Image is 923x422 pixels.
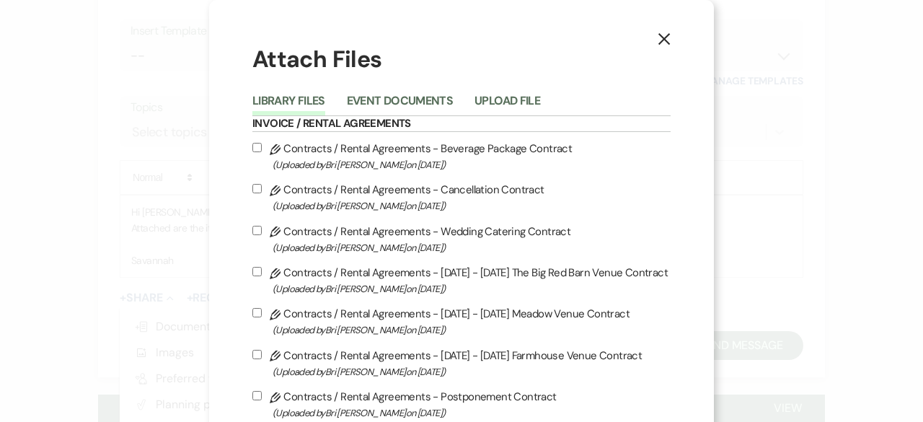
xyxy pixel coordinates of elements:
label: Contracts / Rental Agreements - Beverage Package Contract [252,139,671,173]
input: Contracts / Rental Agreements - Beverage Package Contract(Uploaded byBri [PERSON_NAME]on [DATE]) [252,143,262,152]
span: (Uploaded by Bri [PERSON_NAME] on [DATE] ) [273,405,671,421]
h6: Invoice / Rental Agreements [252,116,671,132]
h1: Attach Files [252,43,671,76]
span: (Uploaded by Bri [PERSON_NAME] on [DATE] ) [273,239,671,256]
input: Contracts / Rental Agreements - [DATE] - [DATE] Meadow Venue Contract(Uploaded byBri [PERSON_NAME... [252,308,262,317]
input: Contracts / Rental Agreements - Postponement Contract(Uploaded byBri [PERSON_NAME]on [DATE]) [252,391,262,400]
label: Contracts / Rental Agreements - Wedding Catering Contract [252,222,671,256]
button: Upload File [474,95,540,115]
button: Event Documents [347,95,453,115]
label: Contracts / Rental Agreements - [DATE] - [DATE] Farmhouse Venue Contract [252,346,671,380]
button: Library Files [252,95,325,115]
input: Contracts / Rental Agreements - Cancellation Contract(Uploaded byBri [PERSON_NAME]on [DATE]) [252,184,262,193]
span: (Uploaded by Bri [PERSON_NAME] on [DATE] ) [273,322,671,338]
span: (Uploaded by Bri [PERSON_NAME] on [DATE] ) [273,157,671,173]
label: Contracts / Rental Agreements - [DATE] - [DATE] The Big Red Barn Venue Contract [252,263,671,297]
label: Contracts / Rental Agreements - Cancellation Contract [252,180,671,214]
span: (Uploaded by Bri [PERSON_NAME] on [DATE] ) [273,364,671,380]
label: Contracts / Rental Agreements - [DATE] - [DATE] Meadow Venue Contract [252,304,671,338]
input: Contracts / Rental Agreements - [DATE] - [DATE] Farmhouse Venue Contract(Uploaded byBri [PERSON_N... [252,350,262,359]
span: (Uploaded by Bri [PERSON_NAME] on [DATE] ) [273,198,671,214]
span: (Uploaded by Bri [PERSON_NAME] on [DATE] ) [273,281,671,297]
input: Contracts / Rental Agreements - Wedding Catering Contract(Uploaded byBri [PERSON_NAME]on [DATE]) [252,226,262,235]
input: Contracts / Rental Agreements - [DATE] - [DATE] The Big Red Barn Venue Contract(Uploaded byBri [P... [252,267,262,276]
label: Contracts / Rental Agreements - Postponement Contract [252,387,671,421]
